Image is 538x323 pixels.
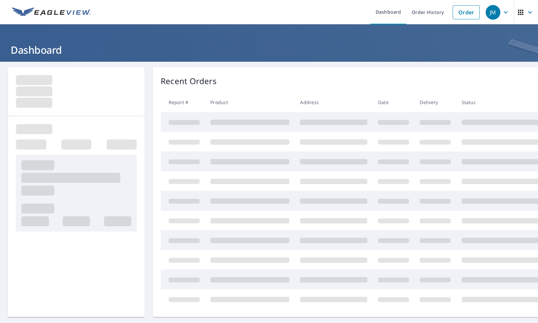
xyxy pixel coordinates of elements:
p: Recent Orders [161,75,217,87]
a: Order [453,5,480,19]
th: Date [373,92,414,112]
th: Address [295,92,373,112]
th: Report # [161,92,205,112]
th: Delivery [414,92,456,112]
th: Product [205,92,295,112]
div: JM [486,5,500,20]
h1: Dashboard [8,43,530,57]
img: EV Logo [12,7,91,17]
